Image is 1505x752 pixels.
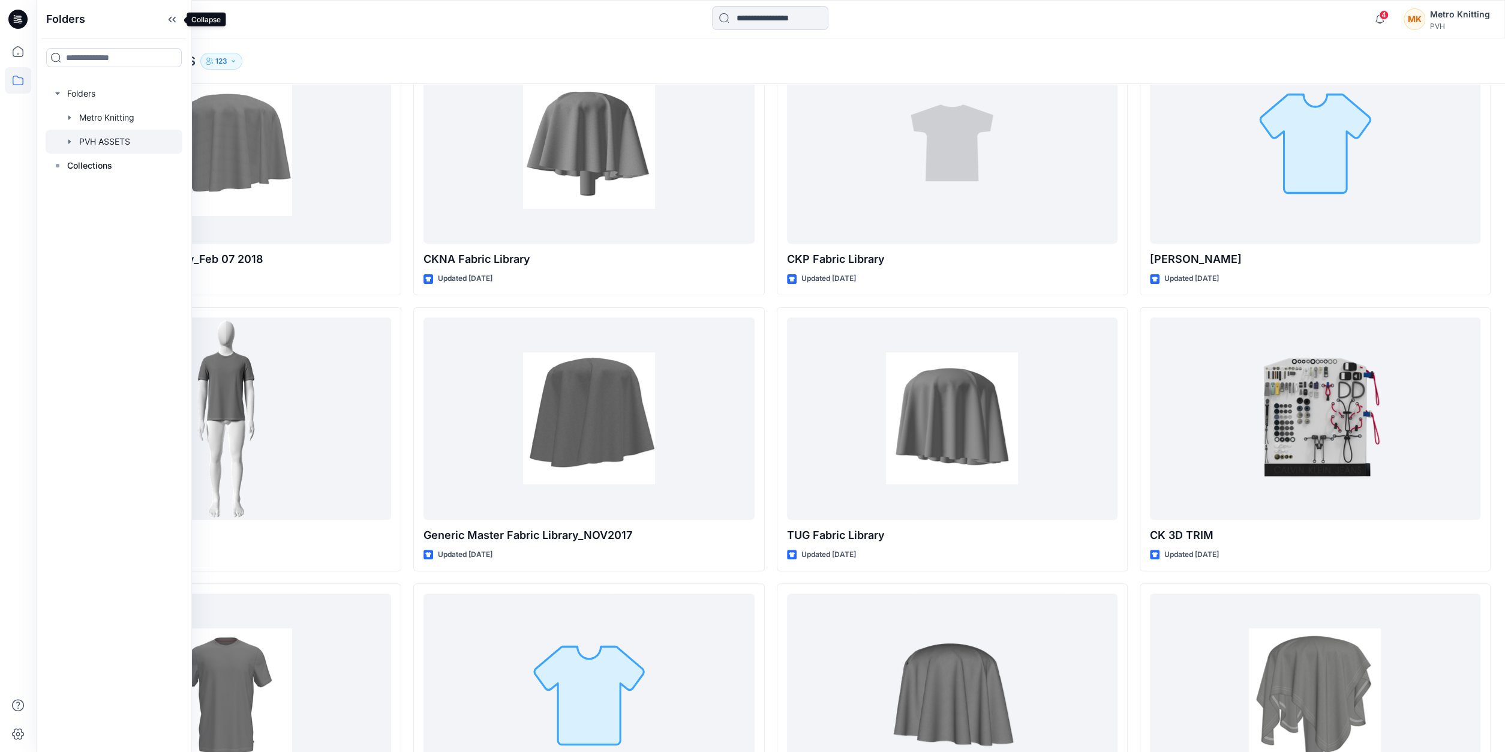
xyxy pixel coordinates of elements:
div: PVH [1430,22,1490,31]
p: CKNA Fabric Library [423,251,754,268]
p: Updated [DATE] [438,549,492,561]
p: Updated [DATE] [1164,272,1219,285]
p: PVH MENSz40_V1 [61,527,391,544]
p: CK 3D TRIM [1150,527,1480,544]
p: DFG Master Fabric library_Feb 07 2018 [61,251,391,268]
p: Updated [DATE] [801,272,856,285]
a: Generic Master Fabric Library_NOV2017 [423,317,754,520]
p: [PERSON_NAME] [1150,251,1480,268]
a: Tommy Trim [1150,41,1480,244]
div: MK [1404,8,1425,30]
p: TUG Fabric Library [787,527,1118,544]
a: DFG Master Fabric library_Feb 07 2018 [61,41,391,244]
p: Collections [67,158,112,173]
p: Updated [DATE] [801,549,856,561]
a: CK 3D TRIM [1150,317,1480,520]
p: 123 [215,55,227,68]
p: Updated [DATE] [1164,549,1219,561]
p: Updated [DATE] [438,272,492,285]
a: TUG Fabric Library [787,317,1118,520]
div: Metro Knitting [1430,7,1490,22]
a: PVH MENSz40_V1 [61,317,391,520]
button: 123 [200,53,242,70]
a: CKP Fabric Library [787,41,1118,244]
p: Generic Master Fabric Library_NOV2017 [423,527,754,544]
a: CKNA Fabric Library [423,41,754,244]
p: CKP Fabric Library [787,251,1118,268]
span: 4 [1379,10,1389,20]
